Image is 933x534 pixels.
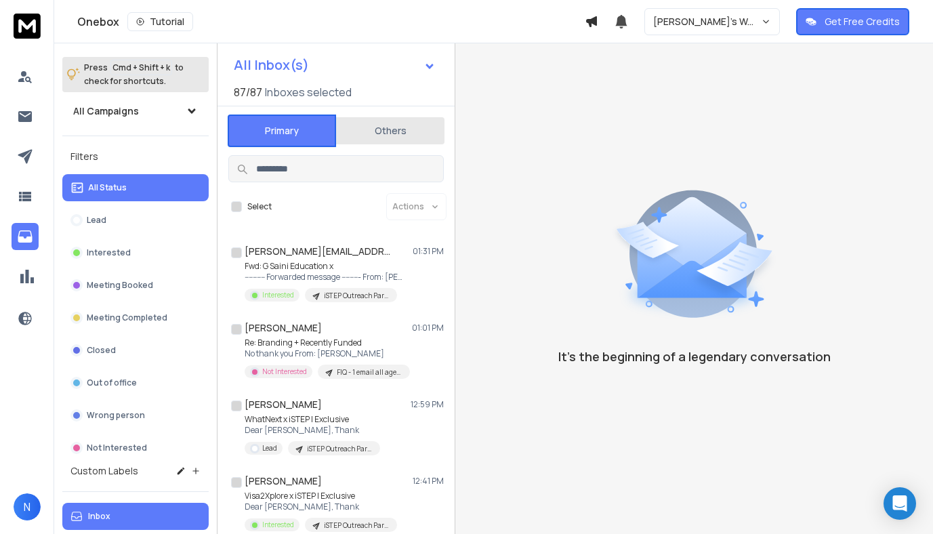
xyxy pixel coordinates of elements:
p: iSTEP Outreach Partner [324,291,389,301]
p: Dear [PERSON_NAME], Thank [245,501,397,512]
h1: All Inbox(s) [234,58,309,72]
p: Interested [87,247,131,258]
button: All Inbox(s) [223,52,447,79]
h1: All Campaigns [73,104,139,118]
p: 01:01 PM [412,323,444,333]
button: All Campaigns [62,98,209,125]
p: FIQ - 1 email all agencies [337,367,402,377]
p: Inbox [88,511,110,522]
p: Not Interested [87,443,147,453]
label: Select [247,201,272,212]
button: Primary [228,115,336,147]
p: Out of office [87,377,137,388]
p: Lead [262,443,277,453]
p: 12:41 PM [413,476,444,487]
button: N [14,493,41,520]
p: Re: Branding + Recently Funded [245,337,407,348]
span: 87 / 87 [234,84,262,100]
button: All Status [62,174,209,201]
p: Visa2Xplore x iSTEP | Exclusive [245,491,397,501]
h1: [PERSON_NAME] [245,474,322,488]
h1: [PERSON_NAME] [245,321,322,335]
p: Fwd: G Saini Education x [245,261,407,272]
p: [PERSON_NAME]'s Workspace [653,15,761,28]
button: Tutorial [127,12,193,31]
h1: [PERSON_NAME][EMAIL_ADDRESS][DOMAIN_NAME] [245,245,394,258]
p: Meeting Completed [87,312,167,323]
p: Dear [PERSON_NAME], Thank [245,425,380,436]
p: Press to check for shortcuts. [84,61,184,88]
p: It’s the beginning of a legendary conversation [558,347,831,366]
button: Wrong person [62,402,209,429]
p: Wrong person [87,410,145,421]
h3: Inboxes selected [265,84,352,100]
button: Closed [62,337,209,364]
span: Cmd + Shift + k [110,60,172,75]
p: Meeting Booked [87,280,153,291]
button: Meeting Completed [62,304,209,331]
button: Meeting Booked [62,272,209,299]
p: iSTEP Outreach Partner [324,520,389,531]
button: Inbox [62,503,209,530]
p: 01:31 PM [413,246,444,257]
p: Interested [262,290,294,300]
p: Closed [87,345,116,356]
p: iSTEP Outreach Partner [307,444,372,454]
button: Others [336,116,444,146]
button: Get Free Credits [796,8,909,35]
h3: Custom Labels [70,464,138,478]
button: Not Interested [62,434,209,461]
div: Open Intercom Messenger [884,487,916,520]
p: Not Interested [262,367,307,377]
p: No thank you From: [PERSON_NAME] [245,348,407,359]
p: Lead [87,215,106,226]
div: Onebox [77,12,585,31]
p: Interested [262,520,294,530]
p: Get Free Credits [825,15,900,28]
p: 12:59 PM [411,399,444,410]
button: Out of office [62,369,209,396]
p: ---------- Forwarded message --------- From: [PERSON_NAME] [245,272,407,283]
button: Lead [62,207,209,234]
button: Interested [62,239,209,266]
h3: Filters [62,147,209,166]
h1: [PERSON_NAME] [245,398,322,411]
p: WhatNext x iSTEP | Exclusive [245,414,380,425]
p: All Status [88,182,127,193]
